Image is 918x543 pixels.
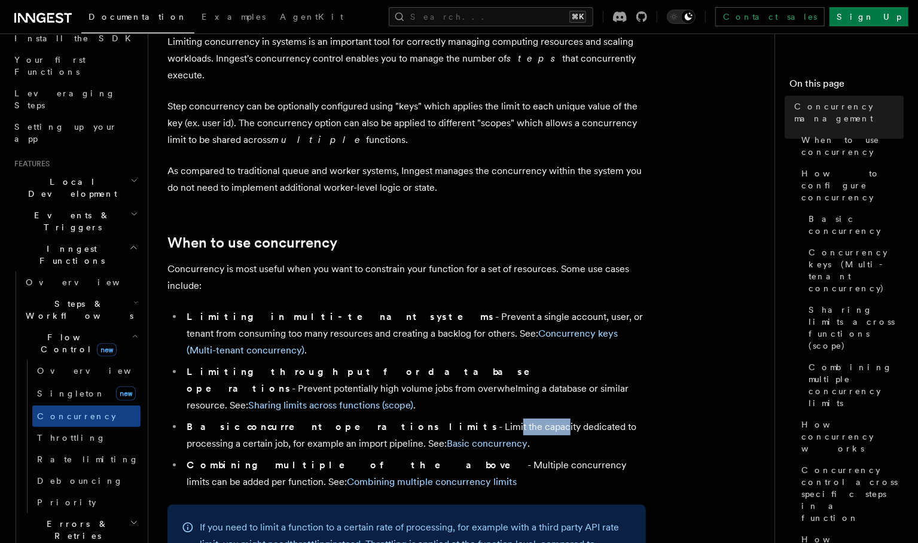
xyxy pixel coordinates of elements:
[187,421,499,432] strong: Basic concurrent operations limits
[32,470,141,492] a: Debouncing
[167,98,646,148] p: Step concurrency can be optionally configured using "keys" which applies the limit to each unique...
[667,10,696,24] button: Toggle dark mode
[116,386,136,401] span: new
[37,433,106,443] span: Throttling
[14,33,138,43] span: Install the SDK
[10,116,141,150] a: Setting up your app
[10,243,129,267] span: Inngest Functions
[10,209,130,233] span: Events & Triggers
[37,411,116,421] span: Concurrency
[389,7,593,26] button: Search...⌘K
[202,12,266,22] span: Examples
[801,464,904,524] span: Concurrency control across specific steps in a function
[183,309,646,359] li: - Prevent a single account, user, or tenant from consuming too many resources and creating a back...
[809,361,904,409] span: Combining multiple concurrency limits
[21,331,132,355] span: Flow Control
[801,134,904,158] span: When to use concurrency
[21,271,141,293] a: Overview
[809,246,904,294] span: Concurrency keys (Multi-tenant concurrency)
[187,366,547,394] strong: Limiting throughput for database operations
[32,360,141,382] a: Overview
[801,167,904,203] span: How to configure concurrency
[26,277,149,287] span: Overview
[10,49,141,83] a: Your first Functions
[10,205,141,238] button: Events & Triggers
[14,122,117,144] span: Setting up your app
[10,171,141,205] button: Local Development
[10,238,141,271] button: Inngest Functions
[187,311,495,322] strong: Limiting in multi-tenant systems
[194,4,273,32] a: Examples
[797,459,904,529] a: Concurrency control across specific steps in a function
[183,364,646,414] li: - Prevent potentially high volume jobs from overwhelming a database or similar resource. See: .
[797,414,904,459] a: How concurrency works
[81,4,194,33] a: Documentation
[797,163,904,208] a: How to configure concurrency
[32,405,141,427] a: Concurrency
[21,327,141,360] button: Flow Controlnew
[804,299,904,356] a: Sharing limits across functions (scope)
[167,234,337,251] a: When to use concurrency
[569,11,586,23] kbd: ⌘K
[32,427,141,449] a: Throttling
[10,159,50,169] span: Features
[447,438,527,449] a: Basic concurrency
[804,242,904,299] a: Concurrency keys (Multi-tenant concurrency)
[187,459,527,471] strong: Combining multiple of the above
[32,382,141,405] a: Singletonnew
[10,83,141,116] a: Leveraging Steps
[273,4,350,32] a: AgentKit
[789,77,904,96] h4: On this page
[715,7,825,26] a: Contact sales
[37,454,139,464] span: Rate limiting
[248,399,413,411] a: Sharing limits across functions (scope)
[21,360,141,513] div: Flow Controlnew
[89,12,187,22] span: Documentation
[32,449,141,470] a: Rate limiting
[797,129,904,163] a: When to use concurrency
[37,476,123,486] span: Debouncing
[507,53,562,64] em: steps
[21,518,130,542] span: Errors & Retries
[97,343,117,356] span: new
[37,389,105,398] span: Singleton
[804,208,904,242] a: Basic concurrency
[167,163,646,196] p: As compared to traditional queue and worker systems, Inngest manages the concurrency within the s...
[10,176,130,200] span: Local Development
[789,96,904,129] a: Concurrency management
[809,213,904,237] span: Basic concurrency
[21,298,133,322] span: Steps & Workflows
[804,356,904,414] a: Combining multiple concurrency limits
[14,89,115,110] span: Leveraging Steps
[32,492,141,513] a: Priority
[183,457,646,490] li: - Multiple concurrency limits can be added per function. See:
[167,33,646,84] p: Limiting concurrency in systems is an important tool for correctly managing computing resources a...
[10,28,141,49] a: Install the SDK
[167,261,646,294] p: Concurrency is most useful when you want to constrain your function for a set of resources. Some ...
[14,55,86,77] span: Your first Functions
[280,12,343,22] span: AgentKit
[801,419,904,454] span: How concurrency works
[809,304,904,352] span: Sharing limits across functions (scope)
[829,7,908,26] a: Sign Up
[794,100,904,124] span: Concurrency management
[37,498,96,507] span: Priority
[183,419,646,452] li: - Limit the capacity dedicated to processing a certain job, for example an import pipeline. See: .
[21,293,141,327] button: Steps & Workflows
[347,476,517,487] a: Combining multiple concurrency limits
[37,366,160,376] span: Overview
[271,134,366,145] em: multiple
